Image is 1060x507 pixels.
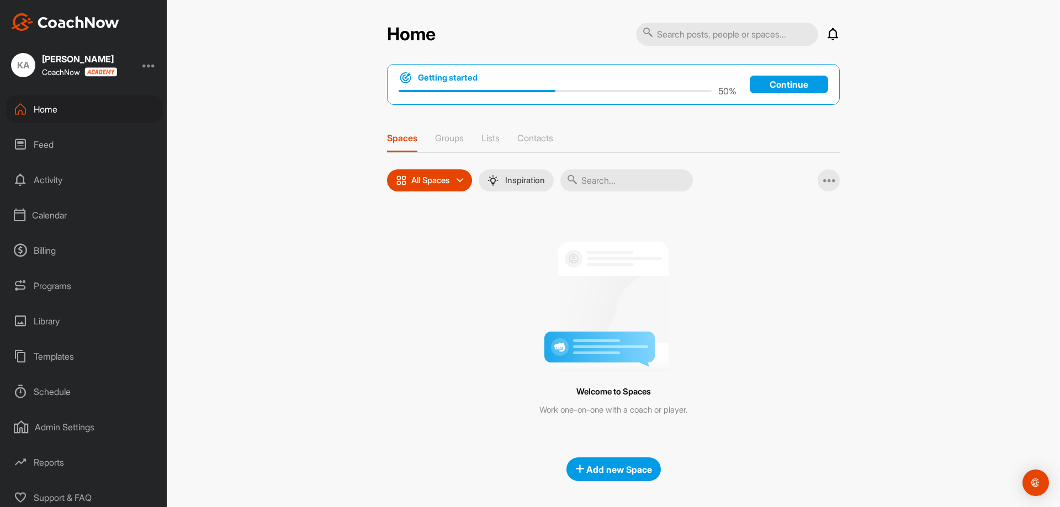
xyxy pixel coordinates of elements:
div: Calendar [6,201,162,229]
input: Search... [560,169,693,191]
p: Inspiration [505,176,545,185]
span: Add new Space [575,464,652,475]
div: Work one-on-one with a coach or player. [412,404,815,417]
div: CoachNow [42,67,117,77]
p: 50 % [718,84,736,98]
img: CoachNow acadmey [84,67,117,77]
p: Spaces [387,132,417,143]
button: Add new Space [566,457,661,481]
div: Open Intercom Messenger [1022,469,1049,496]
p: Lists [481,132,500,143]
div: Activity [6,166,162,194]
div: Admin Settings [6,413,162,441]
p: Contacts [517,132,553,143]
div: KA [11,53,35,77]
div: Programs [6,272,162,300]
div: Library [6,307,162,335]
div: [PERSON_NAME] [42,55,117,63]
h1: Getting started [418,72,478,84]
img: null-training-space.4365a10810bc57ae709573ae74af4951.png [544,233,682,371]
img: menuIcon [487,175,499,186]
div: Templates [6,343,162,370]
div: Schedule [6,378,162,405]
input: Search posts, people or spaces... [636,23,818,46]
div: Billing [6,237,162,264]
p: All Spaces [411,176,450,185]
img: CoachNow [11,13,119,31]
p: Groups [435,132,464,143]
div: Welcome to Spaces [412,385,815,399]
div: Feed [6,131,162,158]
img: icon [396,175,407,186]
div: Reports [6,449,162,476]
a: Continue [750,76,828,93]
img: bullseye [399,71,412,84]
h2: Home [387,24,436,45]
div: Home [6,95,162,123]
